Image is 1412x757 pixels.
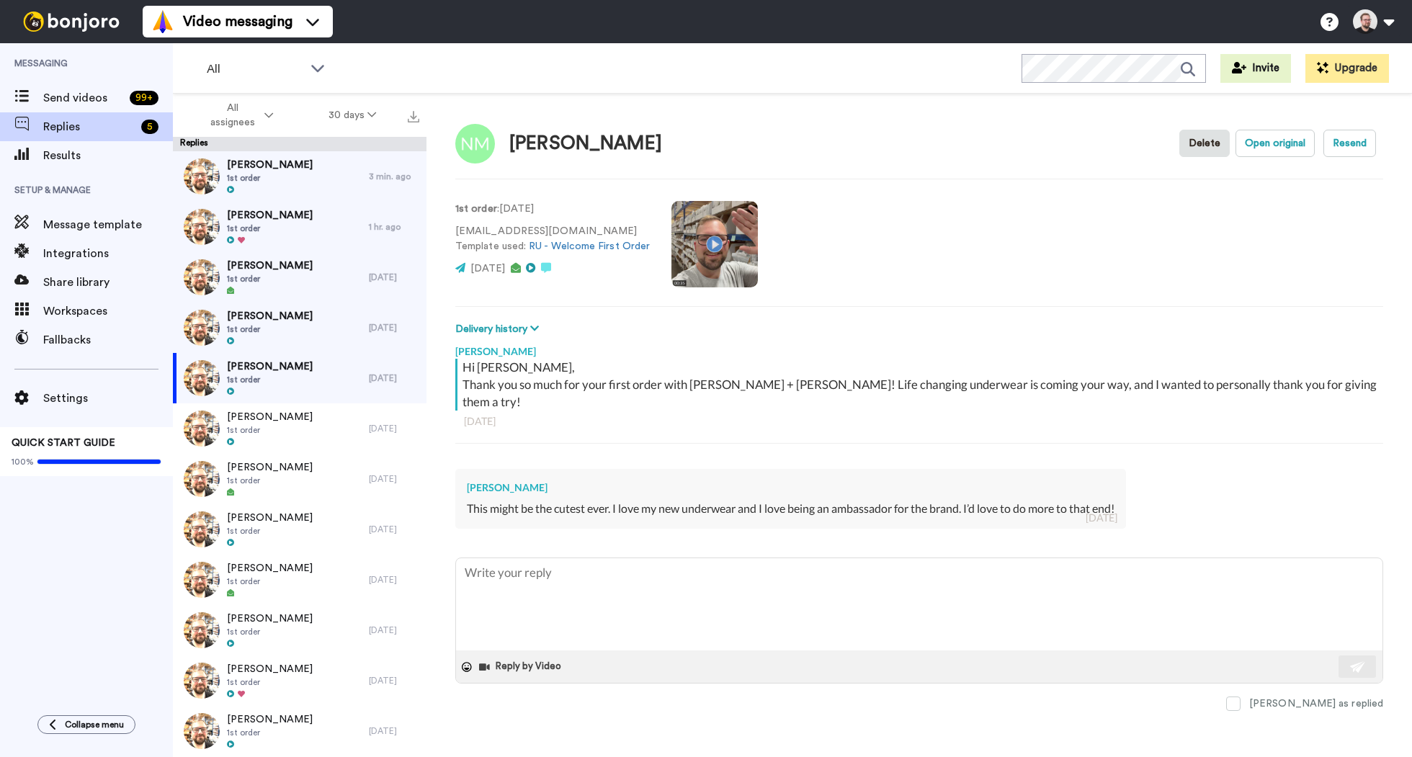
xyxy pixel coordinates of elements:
[184,612,220,648] img: efa524da-70a9-41f2-aa42-4cb2d5cfdec7-thumb.jpg
[227,158,313,172] span: [PERSON_NAME]
[301,102,404,128] button: 30 days
[403,104,424,126] button: Export all results that match these filters now.
[227,273,313,285] span: 1st order
[1249,696,1383,711] div: [PERSON_NAME] as replied
[65,719,124,730] span: Collapse menu
[37,715,135,734] button: Collapse menu
[43,216,173,233] span: Message template
[184,158,220,194] img: efa524da-70a9-41f2-aa42-4cb2d5cfdec7-thumb.jpg
[184,461,220,497] img: efa524da-70a9-41f2-aa42-4cb2d5cfdec7-thumb.jpg
[227,460,313,475] span: [PERSON_NAME]
[467,480,1114,495] div: [PERSON_NAME]
[184,713,220,749] img: efa524da-70a9-41f2-aa42-4cb2d5cfdec7-thumb.jpg
[227,374,313,385] span: 1st order
[173,706,426,756] a: [PERSON_NAME]1st order[DATE]
[1235,130,1315,157] button: Open original
[369,624,419,636] div: [DATE]
[227,223,313,234] span: 1st order
[227,511,313,525] span: [PERSON_NAME]
[369,171,419,182] div: 3 min. ago
[455,337,1383,359] div: [PERSON_NAME]
[183,12,292,32] span: Video messaging
[227,712,313,727] span: [PERSON_NAME]
[227,525,313,537] span: 1st order
[184,209,220,245] img: efa524da-70a9-41f2-aa42-4cb2d5cfdec7-thumb.jpg
[173,151,426,202] a: [PERSON_NAME]1st order3 min. ago
[173,655,426,706] a: [PERSON_NAME]1st order[DATE]
[203,101,262,130] span: All assignees
[470,264,505,274] span: [DATE]
[455,124,495,164] img: Image of Nadia Merchant
[369,322,419,333] div: [DATE]
[369,675,419,686] div: [DATE]
[369,473,419,485] div: [DATE]
[455,224,650,254] p: [EMAIL_ADDRESS][DOMAIN_NAME] Template used:
[184,411,220,447] img: efa524da-70a9-41f2-aa42-4cb2d5cfdec7-thumb.jpg
[227,410,313,424] span: [PERSON_NAME]
[463,359,1380,411] div: Hi [PERSON_NAME], Thank you so much for your first order with [PERSON_NAME] + [PERSON_NAME]! Life...
[369,372,419,384] div: [DATE]
[12,438,115,448] span: QUICK START GUIDE
[1350,661,1366,673] img: send-white.svg
[1086,511,1117,525] div: [DATE]
[184,360,220,396] img: efa524da-70a9-41f2-aa42-4cb2d5cfdec7-thumb.jpg
[43,390,173,407] span: Settings
[173,555,426,605] a: [PERSON_NAME]1st order[DATE]
[1323,130,1376,157] button: Resend
[173,303,426,353] a: [PERSON_NAME]1st order[DATE]
[173,252,426,303] a: [PERSON_NAME]1st order[DATE]
[43,331,173,349] span: Fallbacks
[227,309,313,323] span: [PERSON_NAME]
[173,353,426,403] a: [PERSON_NAME]1st order[DATE]
[227,676,313,688] span: 1st order
[130,91,158,105] div: 99 +
[509,133,662,154] div: [PERSON_NAME]
[173,137,426,151] div: Replies
[369,272,419,283] div: [DATE]
[173,504,426,555] a: [PERSON_NAME]1st order[DATE]
[369,221,419,233] div: 1 hr. ago
[43,89,124,107] span: Send videos
[369,725,419,737] div: [DATE]
[43,245,173,262] span: Integrations
[227,259,313,273] span: [PERSON_NAME]
[184,511,220,547] img: efa524da-70a9-41f2-aa42-4cb2d5cfdec7-thumb.jpg
[369,574,419,586] div: [DATE]
[455,204,497,214] strong: 1st order
[455,321,543,337] button: Delivery history
[227,172,313,184] span: 1st order
[17,12,125,32] img: bj-logo-header-white.svg
[43,147,173,164] span: Results
[467,501,1114,517] div: This might be the cutest ever. I love my new underwear and I love being an ambassador for the bra...
[464,414,1375,429] div: [DATE]
[227,475,313,486] span: 1st order
[184,310,220,346] img: efa524da-70a9-41f2-aa42-4cb2d5cfdec7-thumb.jpg
[43,118,135,135] span: Replies
[1220,54,1291,83] button: Invite
[1179,130,1230,157] button: Delete
[12,456,34,467] span: 100%
[227,323,313,335] span: 1st order
[184,663,220,699] img: efa524da-70a9-41f2-aa42-4cb2d5cfdec7-thumb.jpg
[408,111,419,122] img: export.svg
[173,605,426,655] a: [PERSON_NAME]1st order[DATE]
[1305,54,1389,83] button: Upgrade
[227,575,313,587] span: 1st order
[207,61,303,78] span: All
[43,274,173,291] span: Share library
[455,202,650,217] p: : [DATE]
[227,561,313,575] span: [PERSON_NAME]
[369,423,419,434] div: [DATE]
[173,202,426,252] a: [PERSON_NAME]1st order1 hr. ago
[227,208,313,223] span: [PERSON_NAME]
[227,612,313,626] span: [PERSON_NAME]
[529,241,650,251] a: RU - Welcome First Order
[173,454,426,504] a: [PERSON_NAME]1st order[DATE]
[227,727,313,738] span: 1st order
[227,626,313,637] span: 1st order
[173,403,426,454] a: [PERSON_NAME]1st order[DATE]
[227,359,313,374] span: [PERSON_NAME]
[151,10,174,33] img: vm-color.svg
[184,562,220,598] img: efa524da-70a9-41f2-aa42-4cb2d5cfdec7-thumb.jpg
